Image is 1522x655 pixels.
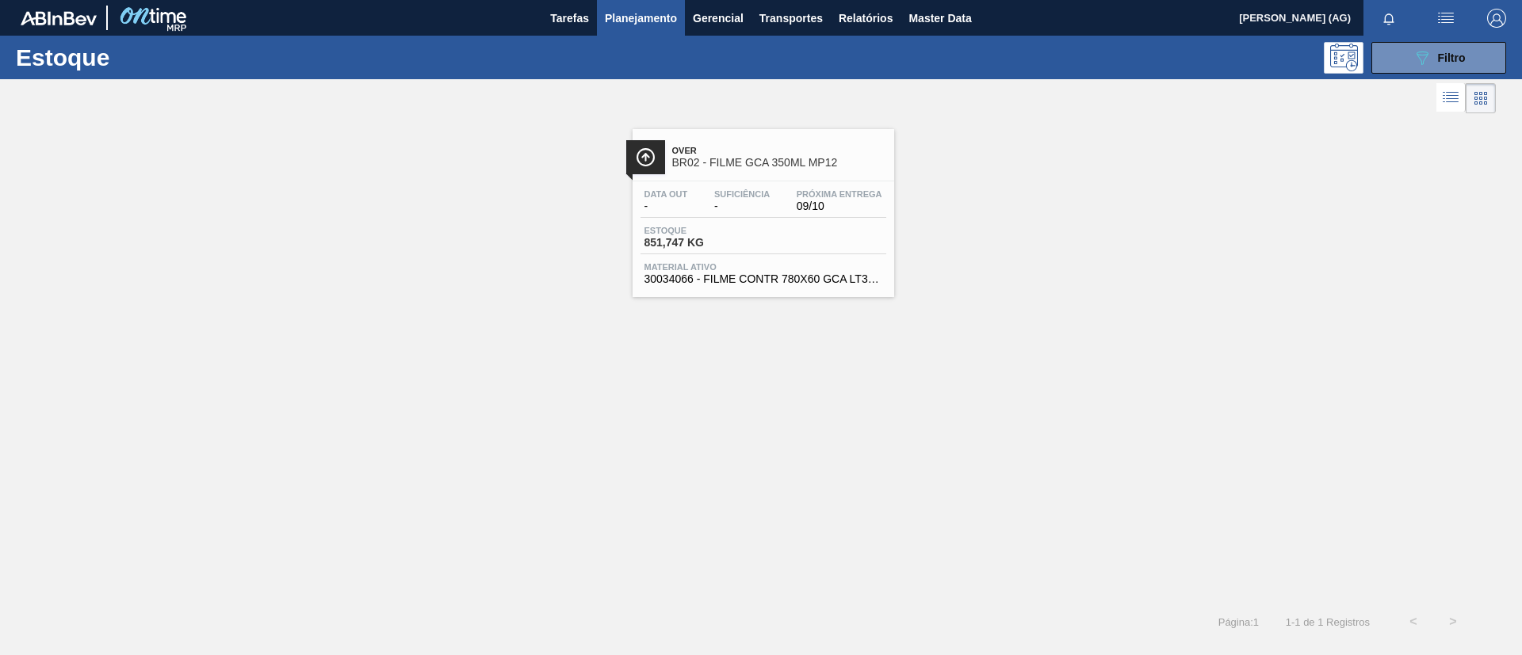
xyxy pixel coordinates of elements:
button: Filtro [1371,42,1506,74]
h1: Estoque [16,48,253,67]
span: Material ativo [644,262,882,272]
span: Over [672,146,886,155]
button: Notificações [1363,7,1414,29]
span: Planejamento [605,9,677,28]
span: Filtro [1438,51,1466,64]
span: Tarefas [550,9,589,28]
div: Visão em Cards [1466,83,1496,113]
button: > [1433,602,1473,642]
img: userActions [1436,9,1455,28]
span: Suficiência [714,189,770,199]
div: Pogramando: nenhum usuário selecionado [1324,42,1363,74]
span: Master Data [908,9,971,28]
div: Visão em Lista [1436,83,1466,113]
span: - [714,200,770,212]
span: Data out [644,189,688,199]
img: Logout [1487,9,1506,28]
span: 09/10 [797,200,882,212]
span: BR02 - FILME GCA 350ML MP12 [672,157,886,169]
a: ÍconeOverBR02 - FILME GCA 350ML MP12Data out-Suficiência-Próxima Entrega09/10Estoque851,747 KGMat... [621,117,902,297]
span: Página : 1 [1218,616,1259,628]
span: 30034066 - FILME CONTR 780X60 GCA LT350 MP NIV24 [644,273,882,285]
span: Gerencial [693,9,744,28]
span: Relatórios [839,9,893,28]
span: 1 - 1 de 1 Registros [1283,616,1370,628]
span: Transportes [759,9,823,28]
span: - [644,200,688,212]
span: 851,747 KG [644,237,755,249]
span: Próxima Entrega [797,189,882,199]
img: Ícone [636,147,656,167]
button: < [1394,602,1433,642]
img: TNhmsLtSVTkK8tSr43FrP2fwEKptu5GPRR3wAAAABJRU5ErkJggg== [21,11,97,25]
span: Estoque [644,226,755,235]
